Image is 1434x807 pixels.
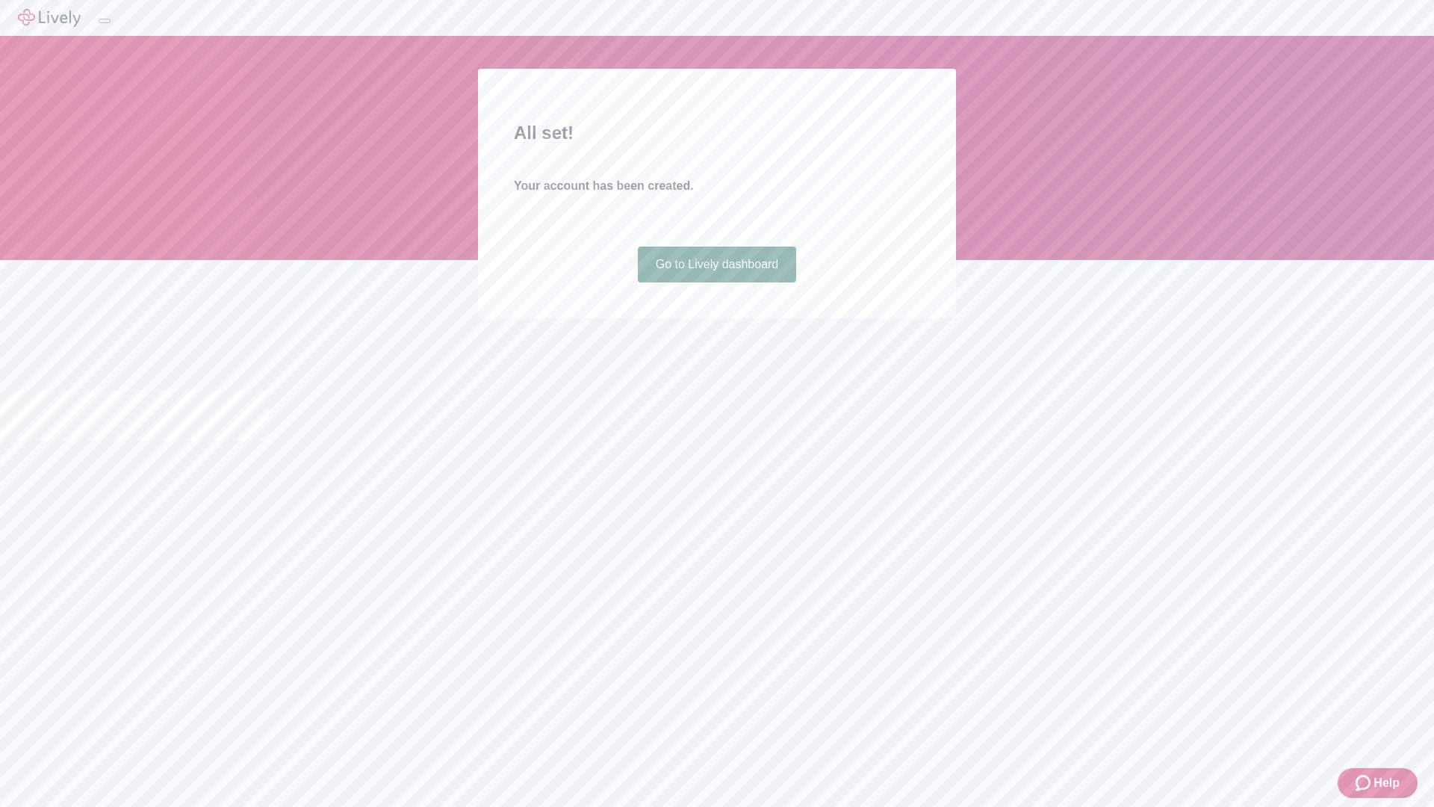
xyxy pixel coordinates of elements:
[1338,768,1418,798] button: Zendesk support iconHelp
[1374,774,1400,792] span: Help
[99,19,111,23] button: Log out
[1356,774,1374,792] svg: Zendesk support icon
[514,120,920,146] h2: All set!
[638,247,797,282] a: Go to Lively dashboard
[514,177,920,195] h4: Your account has been created.
[18,9,81,27] img: Lively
